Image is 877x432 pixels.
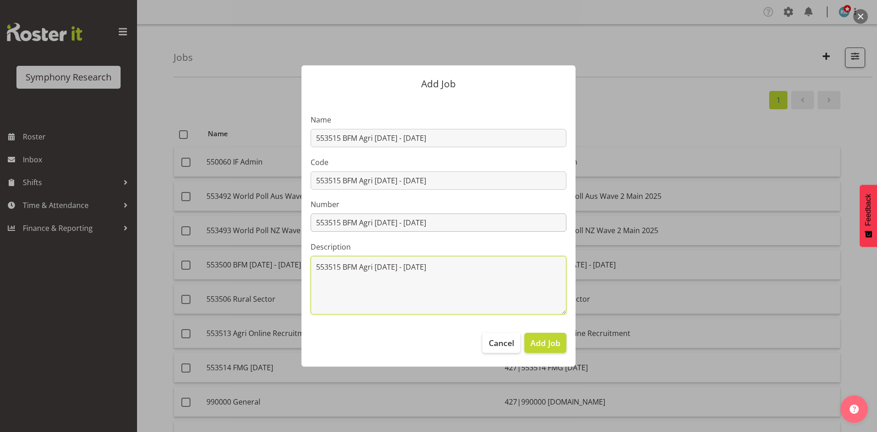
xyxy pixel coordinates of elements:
[311,213,566,232] input: Job Number
[311,114,566,125] label: Name
[530,337,560,349] span: Add Job
[311,129,566,147] input: Job Name
[311,241,566,252] label: Description
[524,333,566,353] button: Add Job
[311,199,566,210] label: Number
[482,333,520,353] button: Cancel
[860,185,877,247] button: Feedback - Show survey
[311,157,566,168] label: Code
[864,194,872,226] span: Feedback
[850,405,859,414] img: help-xxl-2.png
[311,171,566,190] input: Job Code
[311,79,566,89] p: Add Job
[489,337,514,349] span: Cancel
